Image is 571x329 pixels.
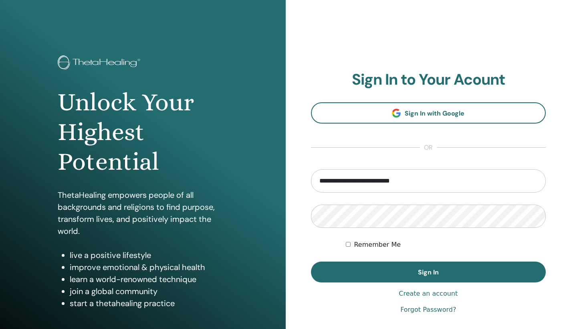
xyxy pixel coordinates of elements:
[399,289,458,299] a: Create an account
[70,261,228,273] li: improve emotional & physical health
[58,189,228,237] p: ThetaHealing empowers people of all backgrounds and religions to find purpose, transform lives, a...
[70,297,228,309] li: start a thetahealing practice
[354,240,401,250] label: Remember Me
[70,249,228,261] li: live a positive lifestyle
[311,71,546,89] h2: Sign In to Your Acount
[418,268,439,276] span: Sign In
[70,285,228,297] li: join a global community
[405,109,464,118] span: Sign In with Google
[346,240,546,250] div: Keep me authenticated indefinitely or until I manually logout
[400,305,456,315] a: Forgot Password?
[311,102,546,124] a: Sign In with Google
[311,262,546,282] button: Sign In
[70,273,228,285] li: learn a world-renowned technique
[420,143,437,152] span: or
[58,87,228,177] h1: Unlock Your Highest Potential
